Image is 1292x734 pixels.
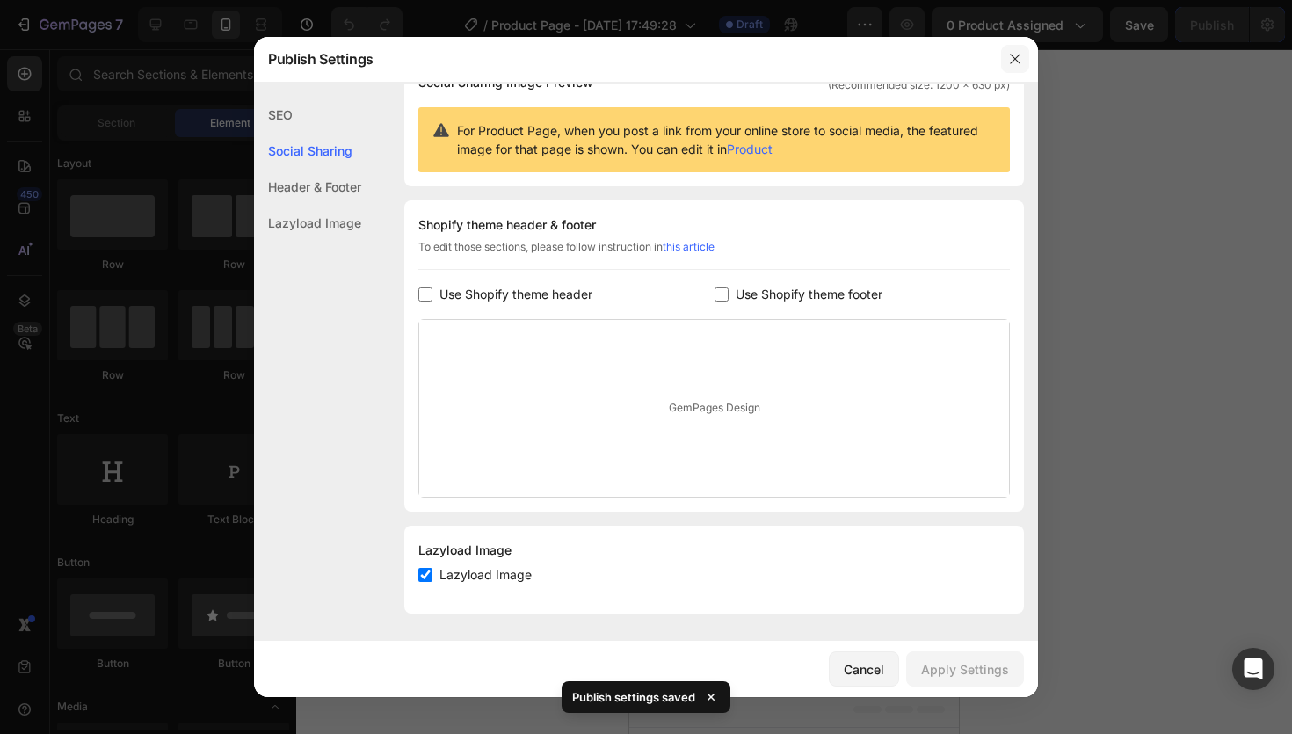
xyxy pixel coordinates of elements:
[419,320,1009,497] div: GemPages Design
[88,9,207,26] span: iPhone 13 Mini ( 375 px)
[736,284,882,305] span: Use Shopify theme footer
[418,214,1010,236] div: Shopify theme header & footer
[169,382,293,418] button: Add elements
[663,240,715,253] a: this article
[254,36,992,82] div: Publish Settings
[47,481,283,495] div: Start with Generating from URL or image
[254,97,361,133] div: SEO
[1232,648,1274,690] div: Open Intercom Messenger
[727,142,773,156] a: Product
[254,169,361,205] div: Header & Footer
[921,660,1009,679] div: Apply Settings
[38,382,158,418] button: Add sections
[572,688,695,706] p: Publish settings saved
[828,77,1010,93] span: (Recommended size: 1200 x 630 px)
[439,564,532,585] span: Lazyload Image
[844,660,884,679] div: Cancel
[59,347,272,368] div: Start with Sections from sidebar
[906,651,1024,687] button: Apply Settings
[254,133,361,169] div: Social Sharing
[418,540,1010,561] div: Lazyload Image
[829,651,899,687] button: Cancel
[439,284,592,305] span: Use Shopify theme header
[457,121,996,158] span: For Product Page, when you post a link from your online store to social media, the featured image...
[418,239,1010,270] div: To edit those sections, please follow instruction in
[254,205,361,241] div: Lazyload Image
